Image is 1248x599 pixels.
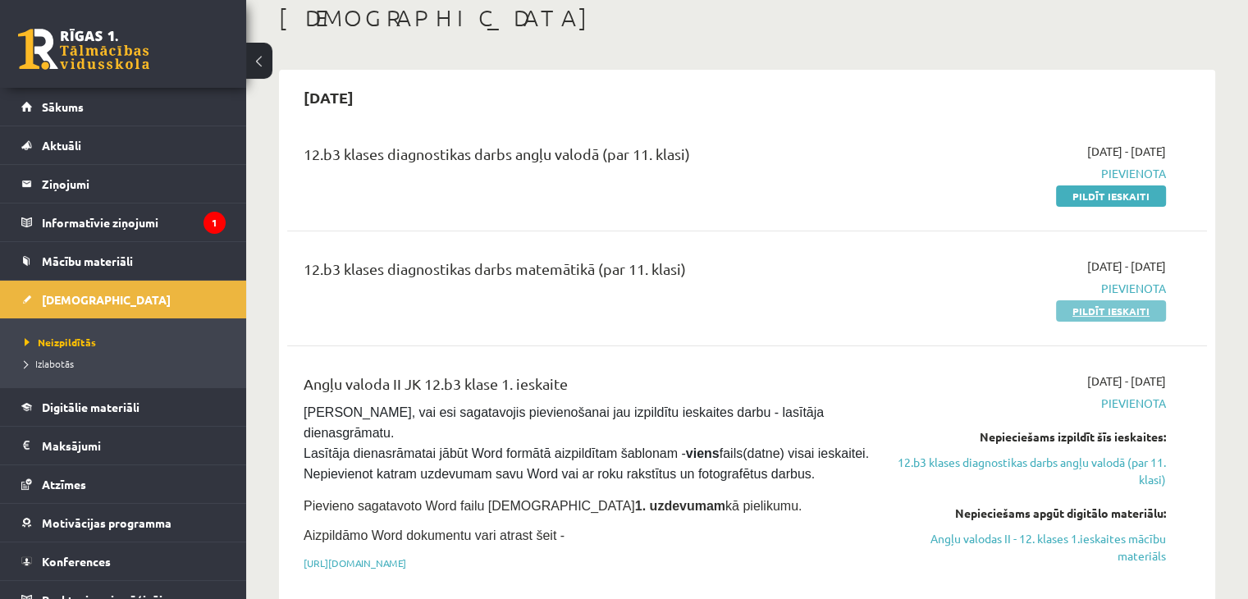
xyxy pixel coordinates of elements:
[42,292,171,307] span: [DEMOGRAPHIC_DATA]
[1087,373,1166,390] span: [DATE] - [DATE]
[25,335,230,350] a: Neizpildītās
[635,499,725,513] strong: 1. uzdevumam
[42,554,111,569] span: Konferences
[304,405,872,481] span: [PERSON_NAME], vai esi sagatavojis pievienošanai jau izpildītu ieskaites darbu - lasītāja dienasg...
[21,165,226,203] a: Ziņojumi
[21,126,226,164] a: Aktuāli
[304,528,565,542] span: Aizpildāmo Word dokumentu vari atrast šeit -
[21,388,226,426] a: Digitālie materiāli
[1087,258,1166,275] span: [DATE] - [DATE]
[304,258,871,288] div: 12.b3 klases diagnostikas darbs matemātikā (par 11. klasi)
[42,138,81,153] span: Aktuāli
[304,143,871,173] div: 12.b3 klases diagnostikas darbs angļu valodā (par 11. klasi)
[42,477,86,492] span: Atzīmes
[686,446,720,460] strong: viens
[279,4,1215,32] h1: [DEMOGRAPHIC_DATA]
[895,454,1166,488] a: 12.b3 klases diagnostikas darbs angļu valodā (par 11. klasi)
[304,556,406,569] a: [URL][DOMAIN_NAME]
[21,203,226,241] a: Informatīvie ziņojumi1
[42,165,226,203] legend: Ziņojumi
[895,505,1166,522] div: Nepieciešams apgūt digitālo materiālu:
[895,280,1166,297] span: Pievienota
[895,165,1166,182] span: Pievienota
[21,465,226,503] a: Atzīmes
[25,356,230,371] a: Izlabotās
[18,29,149,70] a: Rīgas 1. Tālmācības vidusskola
[42,254,133,268] span: Mācību materiāli
[21,88,226,126] a: Sākums
[304,373,871,403] div: Angļu valoda II JK 12.b3 klase 1. ieskaite
[21,281,226,318] a: [DEMOGRAPHIC_DATA]
[42,515,171,530] span: Motivācijas programma
[1087,143,1166,160] span: [DATE] - [DATE]
[203,212,226,234] i: 1
[42,203,226,241] legend: Informatīvie ziņojumi
[21,242,226,280] a: Mācību materiāli
[42,400,139,414] span: Digitālie materiāli
[287,78,370,117] h2: [DATE]
[1056,185,1166,207] a: Pildīt ieskaiti
[25,357,74,370] span: Izlabotās
[21,427,226,464] a: Maksājumi
[304,499,802,513] span: Pievieno sagatavoto Word failu [DEMOGRAPHIC_DATA] kā pielikumu.
[42,427,226,464] legend: Maksājumi
[42,99,84,114] span: Sākums
[21,542,226,580] a: Konferences
[895,395,1166,412] span: Pievienota
[25,336,96,349] span: Neizpildītās
[21,504,226,542] a: Motivācijas programma
[895,428,1166,446] div: Nepieciešams izpildīt šīs ieskaites:
[1056,300,1166,322] a: Pildīt ieskaiti
[895,530,1166,565] a: Angļu valodas II - 12. klases 1.ieskaites mācību materiāls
